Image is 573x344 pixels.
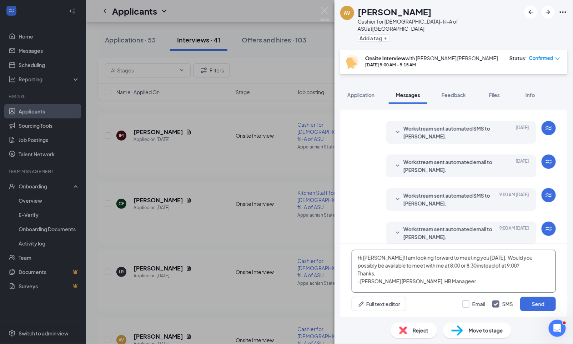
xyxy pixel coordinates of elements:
[544,124,553,132] svg: WorkstreamLogo
[516,158,529,174] span: [DATE]
[544,157,553,166] svg: WorkstreamLogo
[383,36,388,40] svg: Plus
[344,9,351,16] div: AV
[365,62,498,68] div: [DATE] 9:00 AM - 9:15 AM
[365,55,498,62] div: with [PERSON_NAME] [PERSON_NAME]
[542,6,554,19] button: ArrowRight
[347,92,375,98] span: Application
[526,92,535,98] span: Info
[499,225,529,241] span: [DATE] 9:00 AM
[393,162,402,170] svg: SmallChevronDown
[393,195,402,204] svg: SmallChevronDown
[544,191,553,199] svg: WorkstreamLogo
[393,128,402,137] svg: SmallChevronDown
[509,55,527,62] div: Status :
[527,8,535,16] svg: ArrowLeftNew
[516,125,529,140] span: [DATE]
[358,34,389,42] button: PlusAdd a tag
[365,55,406,61] b: Onsite Interview
[489,92,500,98] span: Files
[403,125,497,140] span: Workstream sent automated SMS to [PERSON_NAME].
[352,250,556,293] textarea: Hi [PERSON_NAME]! I am looking forward to meeting you [DATE]. Would you possibly be available to ...
[403,192,497,207] span: Workstream sent automated SMS to [PERSON_NAME].
[520,297,556,311] button: Send
[403,158,497,174] span: Workstream sent automated email to [PERSON_NAME].
[352,297,406,311] button: Full text editorPen
[549,320,566,337] iframe: Intercom live chat
[544,8,552,16] svg: ArrowRight
[469,327,503,334] span: Move to stage
[544,224,553,233] svg: WorkstreamLogo
[529,55,553,62] span: Confirmed
[358,6,432,18] h1: [PERSON_NAME]
[358,18,521,32] div: Cashier for [DEMOGRAPHIC_DATA]-fil-A of ASU at [GEOGRAPHIC_DATA]
[524,6,537,19] button: ArrowLeftNew
[413,327,428,334] span: Reject
[559,8,567,16] svg: Ellipses
[555,56,560,61] span: down
[396,92,420,98] span: Messages
[403,225,497,241] span: Workstream sent automated email to [PERSON_NAME].
[393,229,402,237] svg: SmallChevronDown
[442,92,466,98] span: Feedback
[499,192,529,207] span: [DATE] 9:00 AM
[358,300,365,308] svg: Pen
